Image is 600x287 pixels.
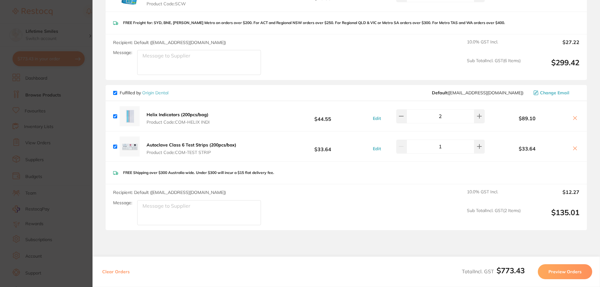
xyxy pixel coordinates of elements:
span: Total Incl. GST [462,268,525,275]
output: $12.27 [526,189,579,203]
button: Autoclave Class 6 Test Strips (200pcs/box) Product Code:COM-TEST STRIP [145,142,238,155]
span: Sub Total Incl. GST ( 2 Items) [467,208,521,225]
span: Product Code: SCW [147,1,274,6]
b: $33.64 [486,146,568,151]
a: Origin Dental [142,90,168,96]
output: $299.42 [526,58,579,75]
output: $135.01 [526,208,579,225]
span: Recipient: Default ( [EMAIL_ADDRESS][DOMAIN_NAME] ) [113,190,226,195]
span: Recipient: Default ( [EMAIL_ADDRESS][DOMAIN_NAME] ) [113,40,226,45]
p: FREE Freight for: SYD, BNE, [PERSON_NAME] Metro on orders over $200. For ACT and Regional NSW ord... [123,21,505,25]
b: Autoclave Class 6 Test Strips (200pcs/box) [147,142,236,148]
b: Helix Indicators (200pcs/bag) [147,112,208,117]
label: Message: [113,200,132,205]
span: 10.0 % GST Incl. [467,39,521,53]
p: Fulfilled by [120,90,168,95]
span: Product Code: COM-HELIX INDI [147,120,210,125]
label: Message: [113,50,132,55]
span: Change Email [540,90,569,95]
img: cDk2eHh0Yw [120,136,140,156]
span: info@origindental.com.au [432,90,523,95]
p: FREE Shipping over $300 Australia wide. Under $300 will incur a $15 flat delivery fee. [123,171,274,175]
output: $27.22 [526,39,579,53]
b: $89.10 [486,116,568,121]
span: Product Code: COM-TEST STRIP [147,150,236,155]
b: $44.55 [276,111,369,122]
button: Edit [371,116,383,121]
button: Clear Orders [100,264,132,279]
span: 10.0 % GST Incl. [467,189,521,203]
img: ZTc0cHdqOQ [120,106,140,126]
button: Helix Indicators (200pcs/bag) Product Code:COM-HELIX INDI [145,112,212,125]
button: Edit [371,146,383,151]
b: $33.64 [276,141,369,152]
b: $773.43 [497,266,525,275]
span: Sub Total Incl. GST ( 6 Items) [467,58,521,75]
button: Change Email [532,90,579,96]
button: Preview Orders [538,264,592,279]
b: Default [432,90,447,96]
